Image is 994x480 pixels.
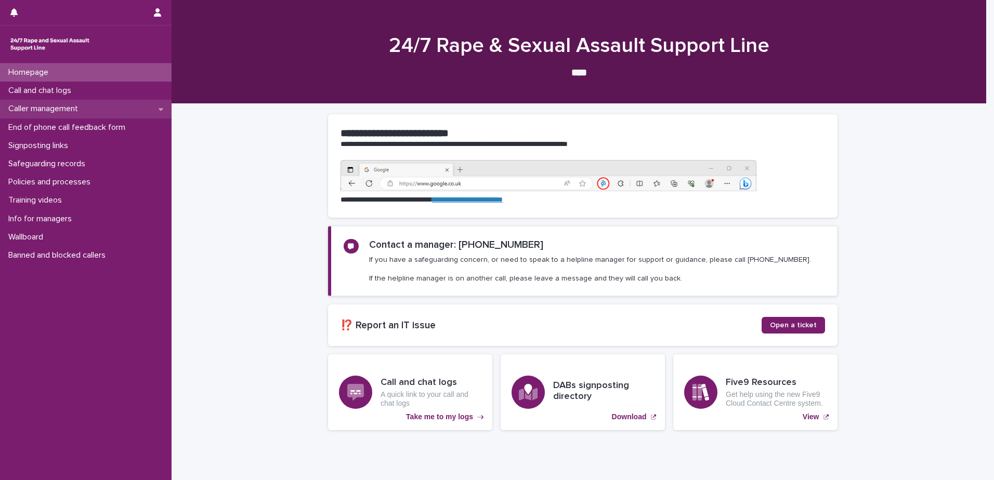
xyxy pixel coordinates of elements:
[381,377,481,389] h3: Call and chat logs
[381,390,481,408] p: A quick link to your call and chat logs
[4,177,99,187] p: Policies and processes
[4,123,134,132] p: End of phone call feedback form
[726,377,827,389] h3: Five9 Resources
[328,354,492,430] a: Take me to my logs
[553,380,654,403] h3: DABs signposting directory
[369,239,543,251] h2: Contact a manager: [PHONE_NUMBER]
[369,255,811,284] p: If you have a safeguarding concern, or need to speak to a helpline manager for support or guidanc...
[406,412,473,421] p: Take me to my logs
[673,354,838,430] a: View
[762,317,825,334] a: Open a ticket
[4,141,76,151] p: Signposting links
[4,232,51,242] p: Wallboard
[501,354,665,430] a: Download
[4,159,94,169] p: Safeguarding records
[4,214,80,224] p: Info for managers
[4,68,57,77] p: Homepage
[8,34,91,55] img: rhQMoQhaT3yELyF149Cw
[770,322,817,329] span: Open a ticket
[4,195,70,205] p: Training videos
[341,160,756,191] img: https%3A%2F%2Fcdn.document360.io%2F0deca9d6-0dac-4e56-9e8f-8d9979bfce0e%2FImages%2FDocumentation%...
[4,250,114,260] p: Banned and blocked callers
[803,412,819,421] p: View
[4,86,80,96] p: Call and chat logs
[4,104,86,114] p: Caller management
[726,390,827,408] p: Get help using the new Five9 Cloud Contact Centre system.
[324,33,834,58] h1: 24/7 Rape & Sexual Assault Support Line
[341,319,762,331] h2: ⁉️ Report an IT issue
[612,412,647,421] p: Download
